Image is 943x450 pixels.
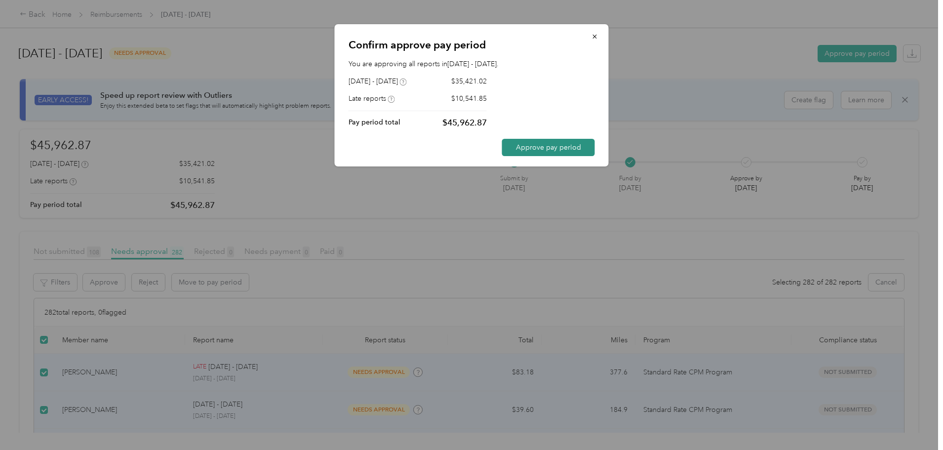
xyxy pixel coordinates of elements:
[349,38,595,52] p: Confirm approve pay period
[349,117,400,127] p: Pay period total
[451,93,487,104] p: $10,541.85
[349,76,407,86] div: [DATE] - [DATE]
[451,76,487,86] p: $35,421.02
[502,139,595,156] button: Approve pay period
[349,59,595,69] p: You are approving all reports in [DATE] - [DATE] .
[349,93,395,104] div: Late reports
[888,395,943,450] iframe: Everlance-gr Chat Button Frame
[442,117,487,129] p: $45,962.87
